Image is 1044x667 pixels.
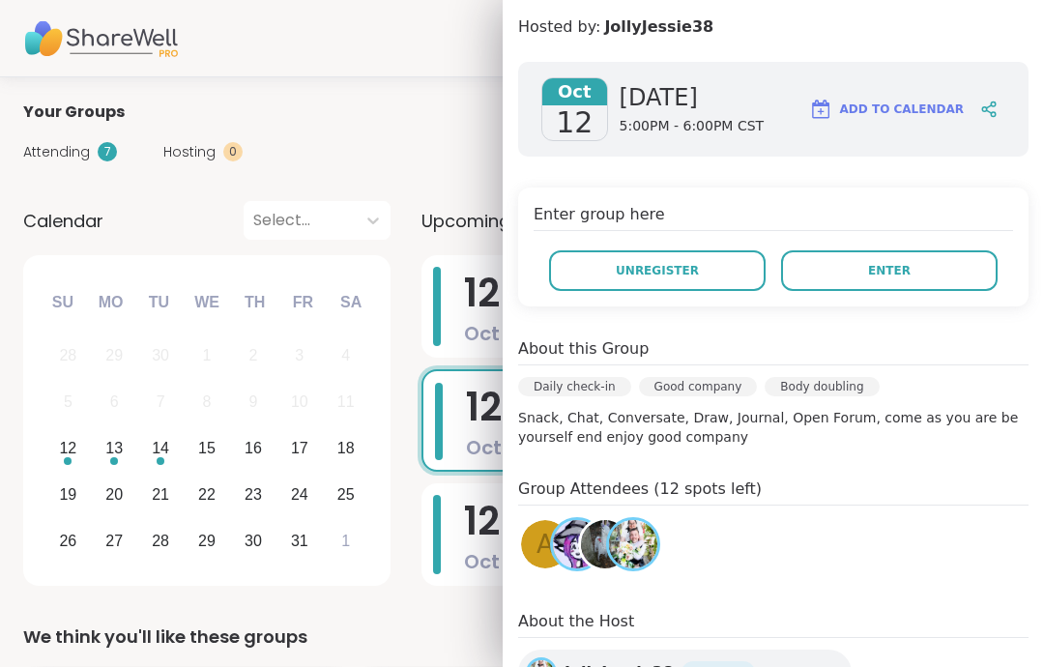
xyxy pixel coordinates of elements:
div: 12 [59,435,76,461]
div: Not available Sunday, September 28th, 2025 [47,335,89,377]
div: 31 [291,528,308,554]
div: Not available Monday, October 6th, 2025 [94,382,135,423]
div: Not available Friday, October 3rd, 2025 [278,335,320,377]
div: 9 [248,389,257,415]
span: [DATE] [620,82,765,113]
div: Choose Wednesday, October 22nd, 2025 [187,474,228,515]
div: Choose Wednesday, October 15th, 2025 [187,428,228,470]
div: 0 [223,142,243,161]
div: 1 [341,528,350,554]
div: 20 [105,481,123,507]
div: 13 [105,435,123,461]
div: Choose Monday, October 27th, 2025 [94,520,135,562]
div: 24 [291,481,308,507]
div: Mo [89,281,131,324]
span: Oct [542,78,607,105]
div: We think you'll like these groups [23,623,1021,651]
div: Choose Thursday, October 16th, 2025 [233,428,275,470]
img: ShareWell Nav Logo [23,5,178,72]
div: Choose Thursday, October 30th, 2025 [233,520,275,562]
div: 30 [152,342,169,368]
div: Th [234,281,276,324]
div: We [186,281,228,324]
img: Tiffanyaka [553,520,601,568]
h4: Enter group here [534,203,1013,231]
img: ShareWell Logomark [809,98,832,121]
span: 5:00PM - 6:00PM CST [620,117,765,136]
div: Not available Saturday, October 4th, 2025 [325,335,366,377]
div: Daily check-in [518,377,631,396]
h4: About the Host [518,610,1029,638]
div: Choose Friday, October 17th, 2025 [278,428,320,470]
span: Oct [466,434,502,461]
span: 12 [556,105,593,140]
span: Oct [464,320,500,347]
div: 15 [198,435,216,461]
span: Upcoming [421,208,510,234]
span: 12 [466,380,502,434]
a: A [518,517,572,571]
a: Tiffanyaka [550,517,604,571]
h4: Group Attendees (12 spots left) [518,478,1029,506]
a: JollyJessie38 [604,15,713,39]
div: 6 [110,389,119,415]
button: Add to Calendar [800,86,972,132]
div: Choose Tuesday, October 28th, 2025 [140,520,182,562]
div: Not available Sunday, October 5th, 2025 [47,382,89,423]
h4: Hosted by: [518,15,1029,39]
button: Enter [781,250,998,291]
img: Emil2207 [581,520,629,568]
div: Not available Friday, October 10th, 2025 [278,382,320,423]
div: Choose Tuesday, October 21st, 2025 [140,474,182,515]
div: Not available Tuesday, October 7th, 2025 [140,382,182,423]
div: 30 [245,528,262,554]
div: 5 [64,389,72,415]
div: 21 [152,481,169,507]
a: JollyJessie38 [606,517,660,571]
span: Enter [868,262,911,279]
a: Emil2207 [578,517,632,571]
div: Choose Saturday, October 18th, 2025 [325,428,366,470]
div: 4 [341,342,350,368]
div: Choose Sunday, October 12th, 2025 [47,428,89,470]
div: Not available Wednesday, October 8th, 2025 [187,382,228,423]
span: Add to Calendar [840,101,964,118]
div: 2 [248,342,257,368]
div: Not available Thursday, October 9th, 2025 [233,382,275,423]
div: Choose Friday, October 24th, 2025 [278,474,320,515]
div: 17 [291,435,308,461]
div: 23 [245,481,262,507]
div: 7 [98,142,117,161]
span: Unregister [616,262,699,279]
div: 28 [59,342,76,368]
div: 11 [337,389,355,415]
div: Choose Monday, October 13th, 2025 [94,428,135,470]
button: Unregister [549,250,766,291]
div: 8 [203,389,212,415]
div: 14 [152,435,169,461]
div: Body doubling [765,377,879,396]
div: Su [42,281,84,324]
div: Choose Saturday, November 1st, 2025 [325,520,366,562]
span: 12 [464,266,500,320]
div: Not available Monday, September 29th, 2025 [94,335,135,377]
div: Not available Saturday, October 11th, 2025 [325,382,366,423]
div: 1 [203,342,212,368]
div: 26 [59,528,76,554]
div: Choose Monday, October 20th, 2025 [94,474,135,515]
div: Choose Wednesday, October 29th, 2025 [187,520,228,562]
span: A [536,526,554,564]
div: month 2025-10 [44,333,368,564]
div: 3 [295,342,304,368]
span: 12 [464,494,500,548]
div: Tu [137,281,180,324]
div: 7 [157,389,165,415]
div: 28 [152,528,169,554]
span: Oct [464,548,500,575]
div: 29 [198,528,216,554]
div: Choose Tuesday, October 14th, 2025 [140,428,182,470]
div: 29 [105,342,123,368]
div: Sa [330,281,372,324]
div: 18 [337,435,355,461]
h4: About this Group [518,337,649,361]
